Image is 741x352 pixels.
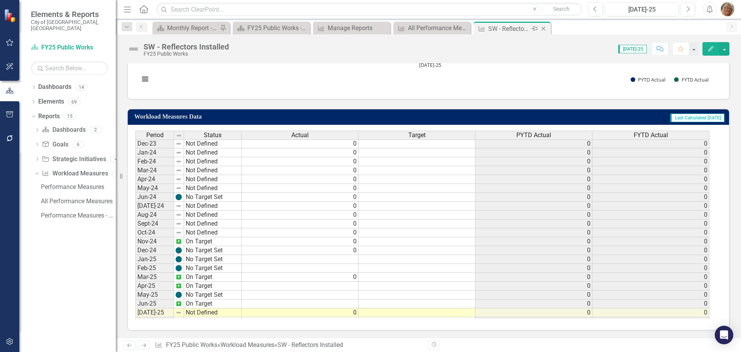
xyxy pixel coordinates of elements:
td: 0 [242,211,359,219]
span: FYTD Actual [634,132,668,139]
h3: Workload Measures Data [134,113,460,120]
td: 0 [475,317,592,326]
img: B83JnUHI7fcUAAAAJXRFWHRkYXRlOmNyZWF0ZQAyMDIzLTA3LTEyVDE1OjMwOjAyKzAwOjAw8YGLlAAAACV0RVh0ZGF0ZTptb... [176,292,182,298]
td: 0 [592,193,709,202]
img: 8DAGhfEEPCf229AAAAAElFTkSuQmCC [176,167,182,173]
td: 0 [592,273,709,282]
td: 0 [475,299,592,308]
div: 69 [68,99,80,105]
img: B83JnUHI7fcUAAAAJXRFWHRkYXRlOmNyZWF0ZQAyMDIzLTA3LTEyVDE1OjMwOjAyKzAwOjAw8YGLlAAAACV0RVh0ZGF0ZTptb... [176,247,182,253]
td: 0 [592,317,709,326]
td: 0 [242,228,359,237]
small: City of [GEOGRAPHIC_DATA], [GEOGRAPHIC_DATA] [31,19,108,32]
td: 0 [475,148,592,157]
a: Monthly Report - Public Works [154,23,218,33]
span: Elements & Reports [31,10,108,19]
div: Manage Reports [328,23,388,33]
button: View chart menu, Chart [140,74,151,85]
td: 0 [242,273,359,282]
td: 0 [475,211,592,219]
td: Jun-24 [135,193,174,202]
td: 0 [242,157,359,166]
div: SW - Reflectors Installed [488,24,530,34]
td: [DATE]-24 [135,202,174,211]
td: Not Defined [184,317,242,326]
td: 0 [475,291,592,299]
div: 4 [110,156,122,162]
img: Hallie Pelham [721,2,734,16]
td: Not Defined [184,308,242,317]
td: 0 [592,148,709,157]
img: ClearPoint Strategy [4,9,17,22]
div: » » [155,341,423,350]
div: SW - Reflectors Installed [144,43,229,51]
td: 0 [475,139,592,148]
td: No Target Set [184,291,242,299]
button: Show FYTD Actual [674,76,709,83]
span: [DATE]-25 [618,45,647,53]
a: FY25 Public Works [31,43,108,52]
td: 0 [592,166,709,175]
span: Target [408,132,426,139]
td: On Target [184,237,242,246]
span: Actual [291,132,309,139]
td: 0 [475,246,592,255]
a: All Performance Measures [395,23,469,33]
td: Jan-25 [135,255,174,264]
a: Performance Measures - Monthly Report [39,209,116,222]
td: 0 [242,148,359,157]
img: B83JnUHI7fcUAAAAJXRFWHRkYXRlOmNyZWF0ZQAyMDIzLTA3LTEyVDE1OjMwOjAyKzAwOjAw8YGLlAAAACV0RVh0ZGF0ZTptb... [176,256,182,262]
img: 8DAGhfEEPCf229AAAAAElFTkSuQmCC [176,176,182,182]
td: Apr-24 [135,175,174,184]
img: AQAAAAAAAAAAAAAAAAAAAAAAAAAAAAAAAAAAAAAAAAAAAAAAAAAAAAAAAAAAAAAAAAAAAAAAAAAAAAAAAAAAAAAAAAAAAAAAA... [176,283,182,289]
td: 0 [475,184,592,193]
td: 0 [592,291,709,299]
a: Workload Measures [42,169,108,178]
img: AQAAAAAAAAAAAAAAAAAAAAAAAAAAAAAAAAAAAAAAAAAAAAAAAAAAAAAAAAAAAAAAAAAAAAAAAAAAAAAAAAAAAAAAAAAAAAAAA... [176,238,182,245]
div: Performance Measures [41,184,116,190]
td: 0 [592,184,709,193]
td: Mar-25 [135,273,174,282]
td: 0 [592,157,709,166]
td: 0 [242,175,359,184]
td: 0 [242,166,359,175]
div: Open Intercom Messenger [715,326,733,344]
a: Elements [38,97,64,106]
td: Not Defined [184,202,242,211]
td: 0 [475,308,592,317]
img: 8DAGhfEEPCf229AAAAAElFTkSuQmCC [176,133,182,139]
img: 8DAGhfEEPCf229AAAAAElFTkSuQmCC [176,230,182,236]
td: 0 [592,228,709,237]
div: All Performance Measures [408,23,469,33]
td: Not Defined [184,148,242,157]
td: 0 [592,255,709,264]
td: Dec-23 [135,139,174,148]
span: Last Calculated [DATE] [670,114,724,122]
td: 0 [592,139,709,148]
img: 8DAGhfEEPCf229AAAAAElFTkSuQmCC [176,150,182,156]
img: AQAAAAAAAAAAAAAAAAAAAAAAAAAAAAAAAAAAAAAAAAAAAAAAAAAAAAAAAAAAAAAAAAAAAAAAAAAAAAAAAAAAAAAAAAAAAAAAA... [176,274,182,280]
td: On Target [184,273,242,282]
td: 0 [242,237,359,246]
td: May-24 [135,184,174,193]
td: Jun-25 [135,299,174,308]
td: 0 [475,157,592,166]
td: Aug-24 [135,211,174,219]
td: 0 [592,299,709,308]
td: 0 [242,246,359,255]
td: No Target Set [184,264,242,273]
td: Apr-25 [135,282,174,291]
td: No Target Set [184,193,242,202]
span: PYTD Actual [516,132,551,139]
td: 0 [475,255,592,264]
img: 8DAGhfEEPCf229AAAAAElFTkSuQmCC [176,212,182,218]
td: 0 [592,202,709,211]
td: 0 [592,219,709,228]
td: Not Defined [184,157,242,166]
td: Not Defined [184,166,242,175]
img: AQAAAAAAAAAAAAAAAAAAAAAAAAAAAAAAAAAAAAAAAAAAAAAAAAAAAAAAAAAAAAAAAAAAAAAAAAAAAAAAAAAAAAAAAAAAAAAAA... [176,301,182,307]
td: Not Defined [184,211,242,219]
button: Search [542,4,580,15]
td: 0 [475,202,592,211]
